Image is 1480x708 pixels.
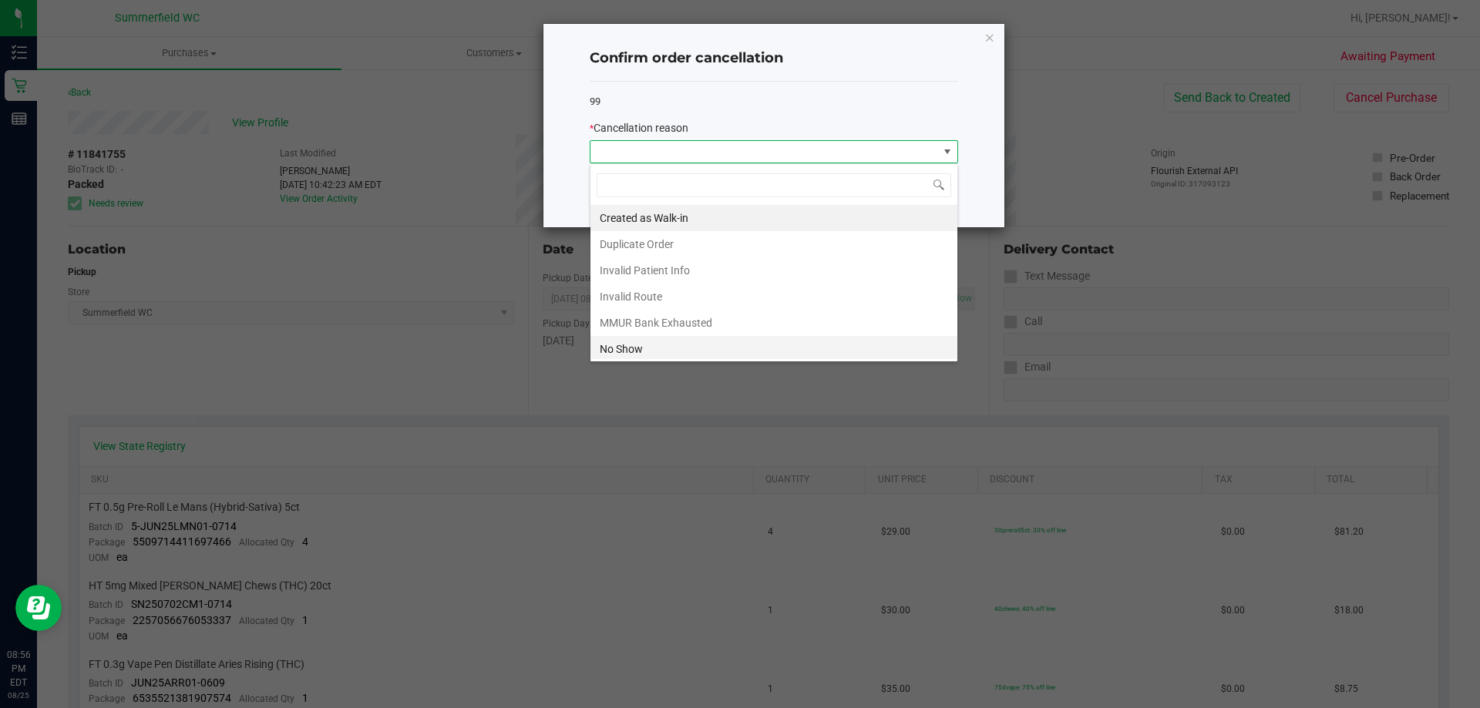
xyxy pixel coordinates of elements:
iframe: Resource center [15,585,62,631]
li: Invalid Route [590,284,957,310]
h4: Confirm order cancellation [590,49,958,69]
span: Cancellation reason [594,122,688,134]
li: Invalid Patient Info [590,257,957,284]
li: MMUR Bank Exhausted [590,310,957,336]
span: 99 [590,96,600,107]
li: No Show [590,336,957,362]
li: Duplicate Order [590,231,957,257]
li: Created as Walk-in [590,205,957,231]
button: Close [984,28,995,46]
